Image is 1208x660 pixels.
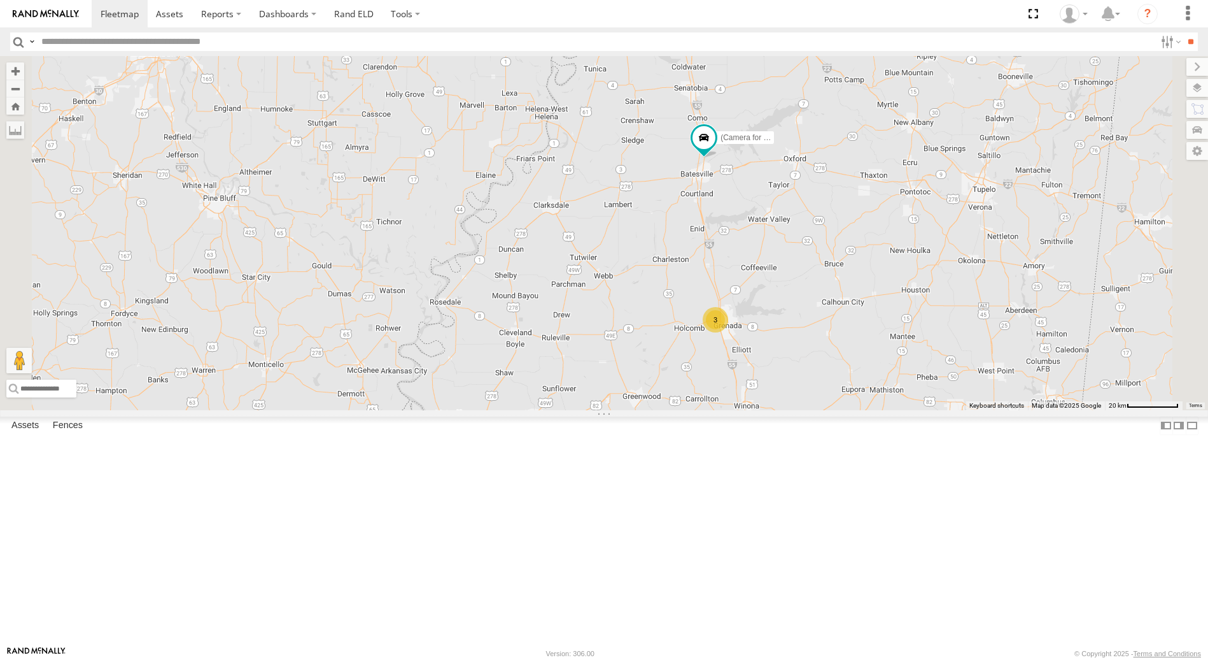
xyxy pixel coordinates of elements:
[1074,650,1201,657] div: © Copyright 2025 -
[1137,4,1158,24] i: ?
[1186,142,1208,160] label: Map Settings
[1186,417,1198,435] label: Hide Summary Table
[1032,402,1101,409] span: Map data ©2025 Google
[1160,417,1172,435] label: Dock Summary Table to the Left
[1189,403,1202,408] a: Terms (opens in new tab)
[13,10,79,18] img: rand-logo.svg
[1172,417,1185,435] label: Dock Summary Table to the Right
[46,417,89,435] label: Fences
[969,401,1024,410] button: Keyboard shortcuts
[6,348,32,373] button: Drag Pegman onto the map to open Street View
[703,307,728,333] div: 3
[27,32,37,51] label: Search Query
[720,133,857,142] span: (Camera for 361082) 357660104100789
[1156,32,1183,51] label: Search Filter Options
[6,62,24,80] button: Zoom in
[546,650,594,657] div: Version: 306.00
[1134,650,1201,657] a: Terms and Conditions
[1109,402,1127,409] span: 20 km
[6,121,24,139] label: Measure
[1055,4,1092,24] div: Gene Roberts
[7,647,66,660] a: Visit our Website
[1105,401,1183,410] button: Map Scale: 20 km per 78 pixels
[5,417,45,435] label: Assets
[6,97,24,115] button: Zoom Home
[6,80,24,97] button: Zoom out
